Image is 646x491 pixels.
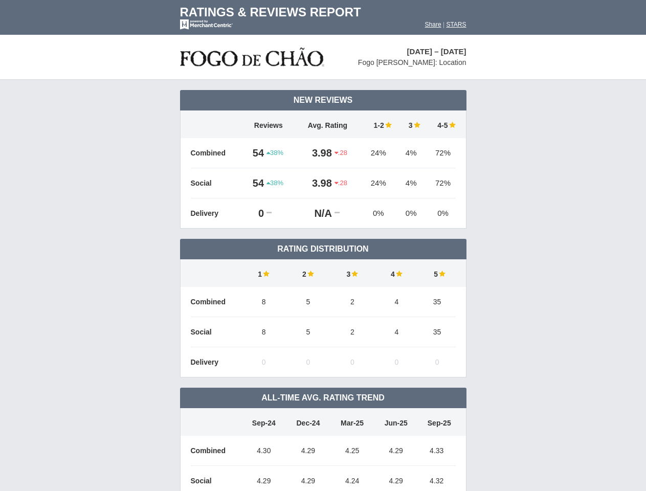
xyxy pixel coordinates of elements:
[360,110,397,138] td: 1-2
[191,317,242,347] td: Social
[358,58,466,66] span: Fogo [PERSON_NAME]: Location
[425,21,441,28] a: Share
[295,168,335,198] td: 3.98
[330,259,375,287] td: 3
[262,270,270,277] img: star-full-15.png
[419,287,456,317] td: 35
[360,168,397,198] td: 24%
[374,436,418,466] td: 4.29
[180,239,466,259] td: Rating Distribution
[335,178,347,188] span: .28
[360,138,397,168] td: 24%
[262,358,266,366] span: 0
[286,317,330,347] td: 5
[418,436,456,466] td: 4.33
[295,198,335,229] td: N/A
[242,436,286,466] td: 4.30
[438,270,445,277] img: star-full-15.png
[180,90,466,110] td: New Reviews
[426,198,456,229] td: 0%
[413,121,420,128] img: star-full-15.png
[286,259,330,287] td: 2
[374,317,419,347] td: 4
[180,388,466,408] td: All-Time Avg. Rating Trend
[448,121,456,128] img: star-full-15.png
[426,110,456,138] td: 4-5
[242,408,286,436] td: Sep-24
[295,110,360,138] td: Avg. Rating
[242,317,286,347] td: 8
[330,287,375,317] td: 2
[397,168,426,198] td: 4%
[397,198,426,229] td: 0%
[374,287,419,317] td: 4
[191,287,242,317] td: Combined
[242,138,267,168] td: 54
[266,178,283,188] span: 38%
[335,148,347,158] span: .28
[397,110,426,138] td: 3
[191,436,242,466] td: Combined
[446,21,466,28] a: STARS
[330,408,374,436] td: Mar-25
[407,47,466,56] span: [DATE] – [DATE]
[330,436,374,466] td: 4.25
[286,287,330,317] td: 5
[180,45,324,69] img: stars-fogo-de-chao-logo-50.png
[191,138,242,168] td: Combined
[180,19,233,30] img: mc-powered-by-logo-white-103.png
[384,121,392,128] img: star-full-15.png
[286,436,330,466] td: 4.29
[266,148,283,158] span: 38%
[418,408,456,436] td: Sep-25
[286,408,330,436] td: Dec-24
[426,168,456,198] td: 72%
[295,138,335,168] td: 3.98
[419,317,456,347] td: 35
[374,408,418,436] td: Jun-25
[394,358,398,366] span: 0
[242,198,267,229] td: 0
[330,317,375,347] td: 2
[191,168,242,198] td: Social
[360,198,397,229] td: 0%
[242,259,286,287] td: 1
[242,287,286,317] td: 8
[426,138,456,168] td: 72%
[395,270,403,277] img: star-full-15.png
[374,259,419,287] td: 4
[350,358,354,366] span: 0
[306,358,310,366] span: 0
[397,138,426,168] td: 4%
[306,270,314,277] img: star-full-15.png
[191,198,242,229] td: Delivery
[350,270,358,277] img: star-full-15.png
[435,358,439,366] span: 0
[242,168,267,198] td: 54
[191,347,242,377] td: Delivery
[242,110,296,138] td: Reviews
[443,21,444,28] span: |
[419,259,456,287] td: 5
